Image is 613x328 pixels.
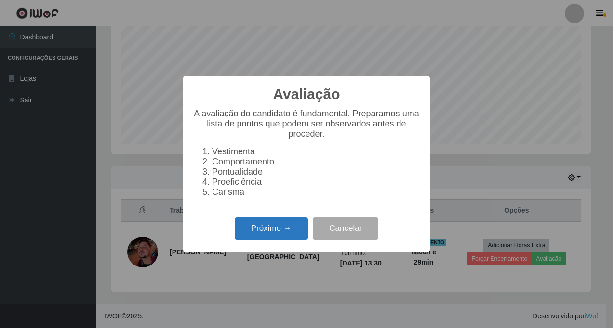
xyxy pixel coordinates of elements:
[212,147,420,157] li: Vestimenta
[313,217,378,240] button: Cancelar
[235,217,308,240] button: Próximo →
[212,157,420,167] li: Comportamento
[212,187,420,197] li: Carisma
[212,167,420,177] li: Pontualidade
[273,86,340,103] h2: Avaliação
[193,109,420,139] p: A avaliação do candidato é fundamental. Preparamos uma lista de pontos que podem ser observados a...
[212,177,420,187] li: Proeficiência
